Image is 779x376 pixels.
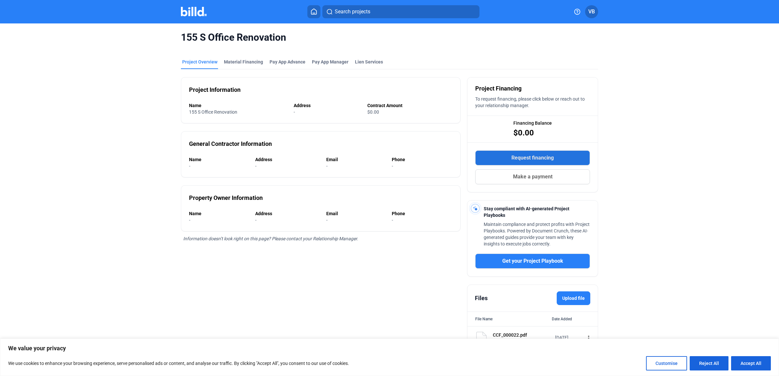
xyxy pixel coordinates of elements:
[511,154,554,162] span: Request financing
[484,222,590,246] span: Maintain compliance and protect profits with Project Playbooks. Powered by Document Crunch, these...
[493,338,551,345] div: 12.12 MB
[255,163,257,169] span: -
[189,85,241,94] div: Project Information
[189,210,249,217] div: Name
[189,109,237,115] span: 155 S Office Renovation
[392,163,393,169] span: -
[557,291,590,305] label: Upload file
[189,193,263,202] div: Property Owner Information
[475,150,590,165] button: Request financing
[367,102,452,109] div: Contract Amount
[189,156,249,163] div: Name
[326,163,328,169] span: -
[484,206,569,218] span: Stay compliant with AI-generated Project Playbooks
[224,59,263,65] div: Material Financing
[392,210,452,217] div: Phone
[392,217,393,223] span: -
[555,334,581,341] div: [DATE]
[475,316,492,322] div: File Name
[588,8,595,16] span: VB
[552,316,590,322] div: Date Added
[475,294,488,303] div: Files
[255,156,319,163] div: Address
[646,356,687,370] button: Customise
[367,109,379,115] span: $0.00
[585,5,598,18] button: VB
[189,217,190,223] span: -
[312,59,348,65] span: Pay App Manager
[189,163,190,169] span: -
[8,359,349,367] p: We use cookies to enhance your browsing experience, serve personalised ads or content, and analys...
[475,169,590,184] button: Make a payment
[255,210,319,217] div: Address
[294,102,360,109] div: Address
[182,59,217,65] div: Project Overview
[255,217,257,223] span: -
[475,96,585,108] span: To request financing, please click below or reach out to your relationship manager.
[294,109,295,115] span: -
[475,254,590,269] button: Get your Project Playbook
[355,59,383,65] div: Lien Services
[475,84,522,93] span: Project Financing
[690,356,728,370] button: Reject All
[326,210,385,217] div: Email
[502,257,563,265] span: Get your Project Playbook
[270,59,305,65] div: Pay App Advance
[585,334,593,342] mat-icon: more_vert
[475,332,488,345] img: document
[513,128,534,138] span: $0.00
[181,7,207,16] img: Billd Company Logo
[493,332,551,338] div: CCF_000022.pdf
[513,120,552,126] span: Financing Balance
[189,139,272,148] div: General Contractor Information
[392,156,452,163] div: Phone
[322,5,479,18] button: Search projects
[189,102,287,109] div: Name
[326,217,328,223] span: -
[513,173,552,181] span: Make a payment
[731,356,771,370] button: Accept All
[183,236,358,241] span: Information doesn’t look right on this page? Please contact your Relationship Manager.
[326,156,385,163] div: Email
[181,31,598,44] span: 155 S Office Renovation
[335,8,370,16] span: Search projects
[8,344,771,352] p: We value your privacy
